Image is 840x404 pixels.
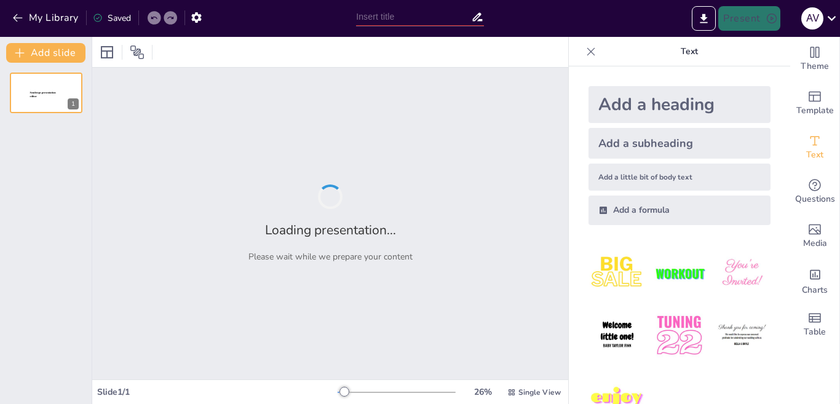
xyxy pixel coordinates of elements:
span: Questions [795,192,835,206]
img: 3.jpeg [713,245,771,302]
p: Please wait while we prepare your content [248,251,413,263]
span: Position [130,45,145,60]
img: 4.jpeg [588,307,646,364]
button: a v [801,6,823,31]
h2: Loading presentation... [265,221,396,239]
input: Insert title [356,8,471,26]
div: Saved [93,12,131,24]
span: Theme [801,60,829,73]
span: Single View [518,387,561,397]
div: Get real-time input from your audience [790,170,839,214]
img: 6.jpeg [713,307,771,364]
div: Add a heading [588,86,771,123]
span: Sendsteps presentation editor [30,92,56,98]
span: Table [804,325,826,339]
div: Add images, graphics, shapes or video [790,214,839,258]
div: a v [801,7,823,30]
div: Add a little bit of body text [588,164,771,191]
span: Template [796,104,834,117]
div: 26 % [468,386,497,398]
span: Charts [802,283,828,297]
div: Add ready made slides [790,81,839,125]
img: 5.jpeg [651,307,708,364]
button: Present [718,6,780,31]
div: Add text boxes [790,125,839,170]
img: 1.jpeg [588,245,646,302]
span: Media [803,237,827,250]
img: 2.jpeg [651,245,708,302]
div: Add a formula [588,196,771,225]
button: Add slide [6,43,85,63]
div: Change the overall theme [790,37,839,81]
div: Add a subheading [588,128,771,159]
span: Text [806,148,823,162]
p: Text [601,37,778,66]
div: 1 [68,98,79,109]
div: Slide 1 / 1 [97,386,338,398]
div: Add a table [790,303,839,347]
button: My Library [9,8,84,28]
button: Export to PowerPoint [692,6,716,31]
div: Layout [97,42,117,62]
div: Add charts and graphs [790,258,839,303]
div: 1 [10,73,82,113]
